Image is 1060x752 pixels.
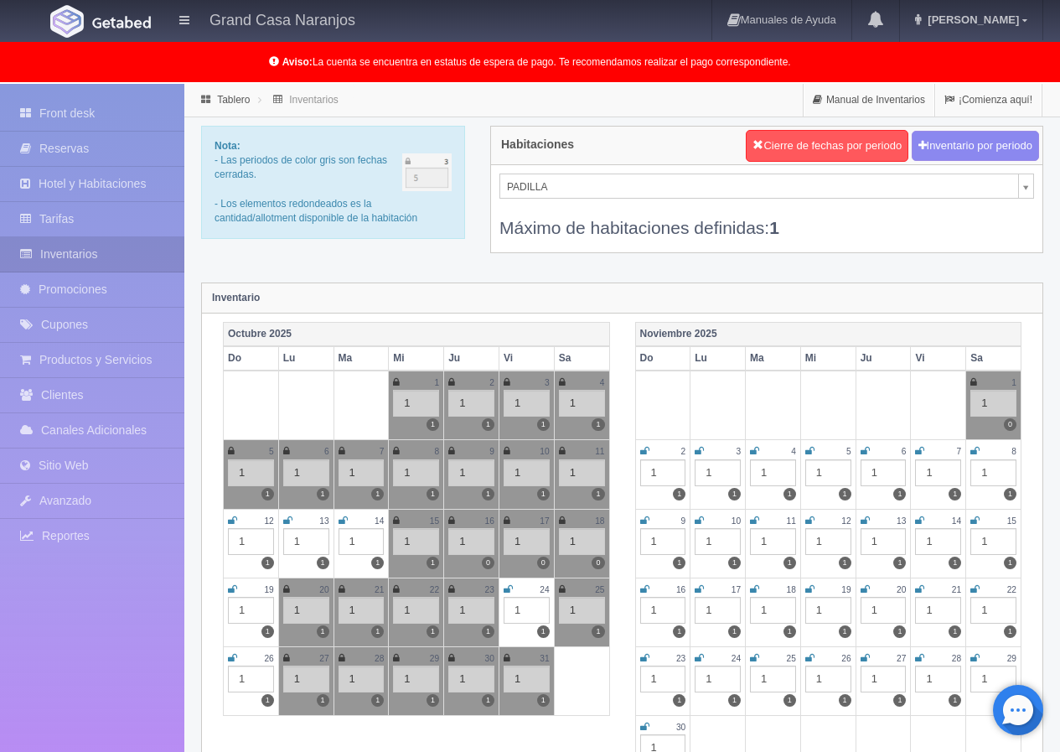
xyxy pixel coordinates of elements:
label: 1 [371,694,384,707]
label: 1 [893,488,906,500]
div: 1 [559,459,605,486]
div: 1 [559,528,605,555]
label: 1 [728,625,741,638]
small: 30 [485,654,494,663]
small: 10 [732,516,741,526]
label: 1 [371,625,384,638]
div: 1 [640,597,686,624]
b: Nota: [215,140,240,152]
label: 1 [728,557,741,569]
label: 1 [317,694,329,707]
div: 1 [861,528,907,555]
small: 27 [319,654,328,663]
b: 1 [769,218,779,237]
div: 1 [861,666,907,692]
small: 2 [681,447,686,456]
small: 27 [897,654,906,663]
h4: Habitaciones [501,138,574,151]
label: 1 [949,557,961,569]
div: 1 [695,459,741,486]
th: Ju [444,346,499,371]
label: 1 [261,557,274,569]
label: 1 [592,625,604,638]
label: 1 [317,625,329,638]
small: 8 [1011,447,1016,456]
div: 1 [915,528,961,555]
div: 1 [393,528,439,555]
th: Lu [690,346,746,371]
div: 1 [805,528,851,555]
div: 1 [228,528,274,555]
span: [PERSON_NAME] [923,13,1019,26]
div: 1 [339,597,385,624]
small: 15 [1007,516,1016,526]
small: 25 [595,585,604,594]
small: 17 [540,516,549,526]
div: 1 [695,528,741,555]
small: 16 [485,516,494,526]
th: Sa [554,346,609,371]
label: 1 [317,557,329,569]
label: 1 [783,557,796,569]
div: 1 [559,597,605,624]
label: 1 [949,625,961,638]
th: Ma [746,346,801,371]
small: 3 [545,378,550,387]
div: 1 [915,666,961,692]
small: 10 [540,447,549,456]
a: ¡Comienza aquí! [935,84,1042,117]
div: 1 [283,597,329,624]
label: 1 [261,694,274,707]
div: 1 [448,597,494,624]
small: 13 [897,516,906,526]
button: Cierre de fechas por periodo [746,130,908,162]
small: 9 [681,516,686,526]
div: 1 [283,528,329,555]
small: 19 [841,585,851,594]
small: 21 [375,585,384,594]
label: 1 [949,694,961,707]
small: 23 [676,654,685,663]
small: 6 [902,447,907,456]
a: Inventarios [289,94,339,106]
small: 11 [595,447,604,456]
div: 1 [448,528,494,555]
label: 1 [1004,557,1016,569]
label: 1 [371,488,384,500]
small: 15 [430,516,439,526]
div: 1 [970,597,1016,624]
div: 1 [504,666,550,692]
div: 1 [640,528,686,555]
small: 28 [952,654,961,663]
small: 26 [841,654,851,663]
div: 1 [393,459,439,486]
th: Lu [278,346,334,371]
div: 1 [861,459,907,486]
small: 24 [732,654,741,663]
label: 1 [592,418,604,431]
button: Inventario por periodo [912,131,1039,162]
div: 1 [283,459,329,486]
label: 1 [592,488,604,500]
div: 1 [339,459,385,486]
small: 18 [595,516,604,526]
div: 1 [750,597,796,624]
small: 8 [434,447,439,456]
div: 1 [504,597,550,624]
div: 1 [640,459,686,486]
small: 28 [375,654,384,663]
div: 1 [228,459,274,486]
small: 4 [791,447,796,456]
small: 30 [676,723,685,732]
small: 14 [952,516,961,526]
label: 1 [317,488,329,500]
div: 1 [559,390,605,417]
h4: Grand Casa Naranjos [209,8,355,29]
div: 1 [805,459,851,486]
div: 1 [504,459,550,486]
small: 5 [269,447,274,456]
div: 1 [970,459,1016,486]
div: 1 [339,666,385,692]
label: 1 [537,694,550,707]
label: 1 [537,418,550,431]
